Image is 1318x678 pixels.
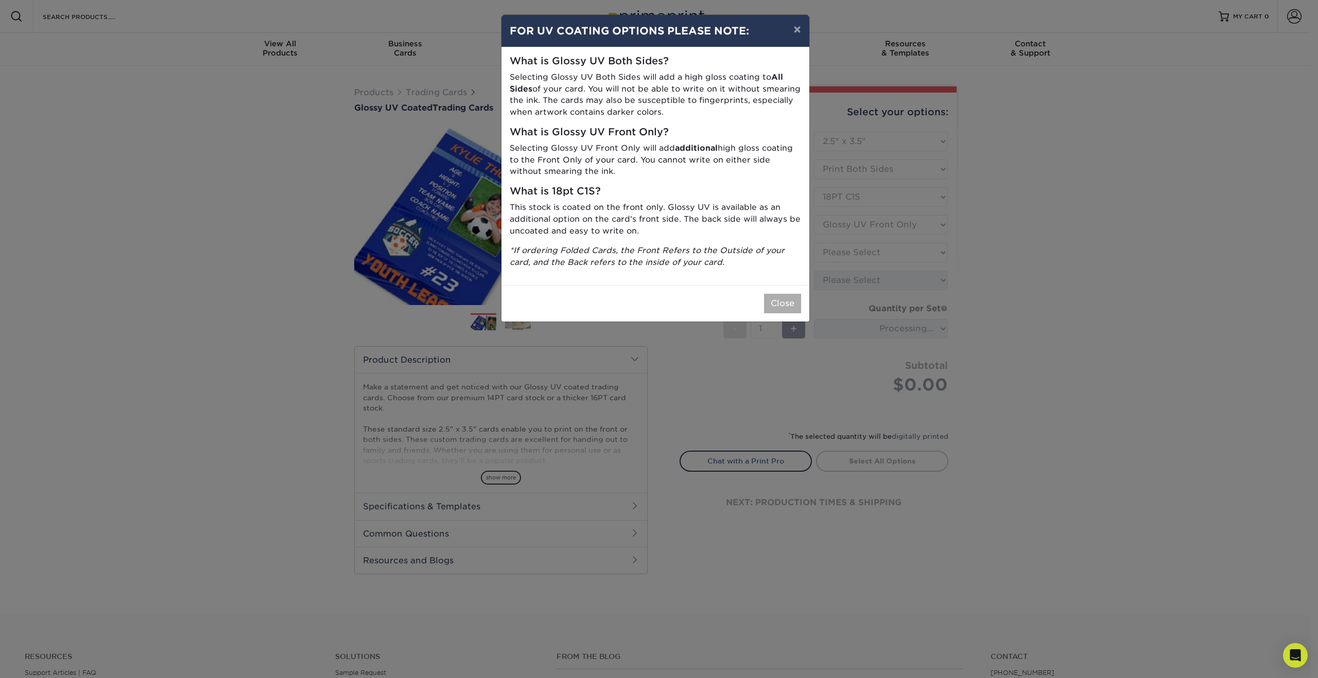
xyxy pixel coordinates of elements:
[510,72,783,94] strong: All Sides
[510,202,801,237] p: This stock is coated on the front only. Glossy UV is available as an additional option on the car...
[510,23,801,39] h4: FOR UV COATING OPTIONS PLEASE NOTE:
[1283,643,1308,668] div: Open Intercom Messenger
[510,142,801,177] p: Selecting Glossy UV Front Only will add high gloss coating to the Front Only of your card. You ca...
[764,294,801,313] button: Close
[785,15,809,44] button: ×
[510,186,801,198] h5: What is 18pt C1S?
[675,143,718,153] strong: additional
[510,72,801,118] p: Selecting Glossy UV Both Sides will add a high gloss coating to of your card. You will not be abl...
[510,56,801,67] h5: What is Glossy UV Both Sides?
[510,245,785,267] i: *If ordering Folded Cards, the Front Refers to the Outside of your card, and the Back refers to t...
[510,127,801,138] h5: What is Glossy UV Front Only?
